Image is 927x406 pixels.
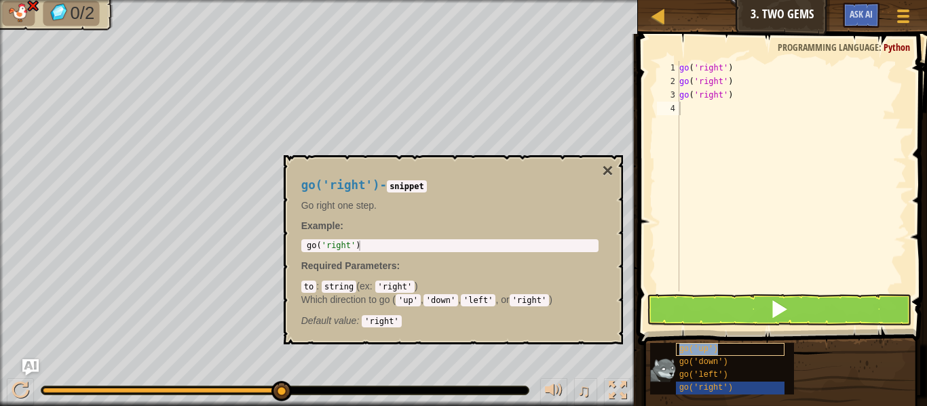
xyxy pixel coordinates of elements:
strong: : [301,220,343,231]
code: 'down' [423,294,458,306]
h4: - [301,179,599,192]
div: ( ) [301,279,599,327]
code: snippet [387,180,427,192]
span: Required Parameters [301,260,397,271]
code: 'right' [375,281,415,293]
span: : [316,281,322,291]
code: 'right' [510,294,550,306]
span: go('right') [301,178,380,192]
span: ex [360,281,370,291]
code: 'left' [461,294,495,306]
p: Which direction to go ( , , , or ) [301,293,599,306]
span: Default value [301,315,357,326]
code: 'up' [396,294,421,306]
p: Go right one step. [301,199,599,212]
code: to [301,281,316,293]
button: × [602,161,613,180]
code: 'right' [362,315,402,327]
span: : [370,281,375,291]
span: : [397,260,400,271]
span: : [356,315,362,326]
span: Example [301,220,341,231]
code: string [322,281,356,293]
